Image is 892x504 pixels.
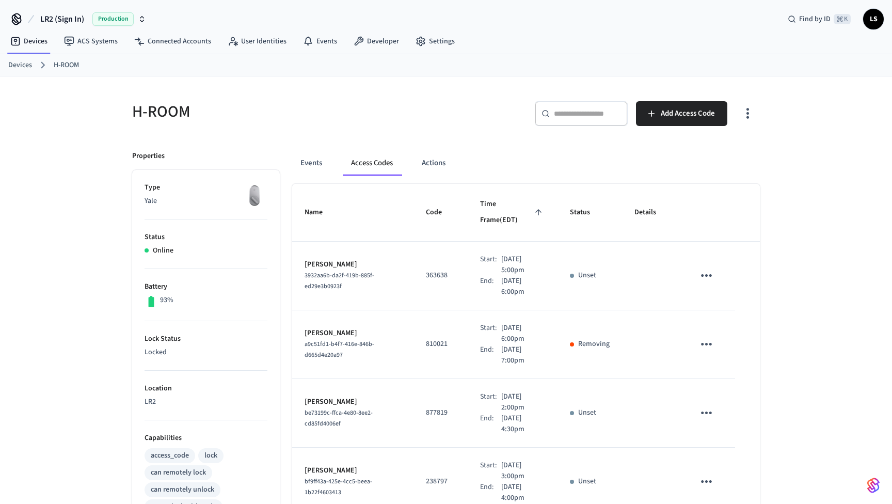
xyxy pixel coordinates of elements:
p: [DATE] 2:00pm [501,391,545,413]
p: [DATE] 7:00pm [501,344,545,366]
p: [DATE] 4:30pm [501,413,545,435]
div: lock [204,450,217,461]
p: [PERSON_NAME] [305,259,401,270]
div: can remotely lock [151,467,206,478]
h5: H-ROOM [132,101,440,122]
a: ACS Systems [56,32,126,51]
p: [DATE] 6:00pm [501,276,545,297]
div: access_code [151,450,189,461]
div: Start: [480,391,501,413]
div: Find by ID⌘ K [779,10,859,28]
span: ⌘ K [834,14,851,24]
p: [DATE] 5:00pm [501,254,545,276]
p: Lock Status [145,334,267,344]
div: End: [480,344,501,366]
a: Devices [8,60,32,71]
a: Developer [345,32,407,51]
button: Add Access Code [636,101,727,126]
p: 363638 [426,270,455,281]
p: Status [145,232,267,243]
a: H-ROOM [54,60,79,71]
div: End: [480,482,501,503]
div: Start: [480,254,501,276]
p: Unset [578,476,596,487]
a: Settings [407,32,463,51]
p: Online [153,245,173,256]
button: LS [863,9,884,29]
p: Locked [145,347,267,358]
p: [DATE] 6:00pm [501,323,545,344]
button: Access Codes [343,151,401,176]
button: Events [292,151,330,176]
img: SeamLogoGradient.69752ec5.svg [867,477,880,494]
p: [DATE] 4:00pm [501,482,545,503]
p: 93% [160,295,173,306]
p: Properties [132,151,165,162]
span: Name [305,204,336,220]
p: 238797 [426,476,455,487]
span: 3932aa6b-da2f-419b-885f-ed29e3b0923f [305,271,374,291]
img: August Wifi Smart Lock 3rd Gen, Silver, Front [242,182,267,208]
div: Start: [480,460,501,482]
p: Type [145,182,267,193]
div: End: [480,413,501,435]
span: LS [864,10,883,28]
p: Unset [578,407,596,418]
p: LR2 [145,397,267,407]
span: a9c51fd1-b4f7-416e-846b-d665d4e20a97 [305,340,374,359]
a: Connected Accounts [126,32,219,51]
p: Location [145,383,267,394]
p: [PERSON_NAME] [305,397,401,407]
div: Start: [480,323,501,344]
p: 877819 [426,407,455,418]
p: Unset [578,270,596,281]
span: LR2 (Sign In) [40,13,84,25]
span: Find by ID [799,14,831,24]
span: Add Access Code [661,107,715,120]
a: Events [295,32,345,51]
span: Status [570,204,603,220]
p: 810021 [426,339,455,350]
span: Code [426,204,455,220]
span: Production [92,12,134,26]
div: ant example [292,151,760,176]
span: bf9ff43a-425e-4cc5-beea-1b22f4603413 [305,477,372,497]
div: End: [480,276,501,297]
span: be73199c-ffca-4e80-8ee2-cd85fd4006ef [305,408,373,428]
a: Devices [2,32,56,51]
p: Battery [145,281,267,292]
p: Capabilities [145,433,267,444]
p: Removing [578,339,610,350]
div: can remotely unlock [151,484,214,495]
p: Yale [145,196,267,207]
span: Details [634,204,670,220]
span: Time Frame(EDT) [480,196,545,229]
a: User Identities [219,32,295,51]
p: [PERSON_NAME] [305,465,401,476]
button: Actions [413,151,454,176]
p: [PERSON_NAME] [305,328,401,339]
p: [DATE] 3:00pm [501,460,545,482]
